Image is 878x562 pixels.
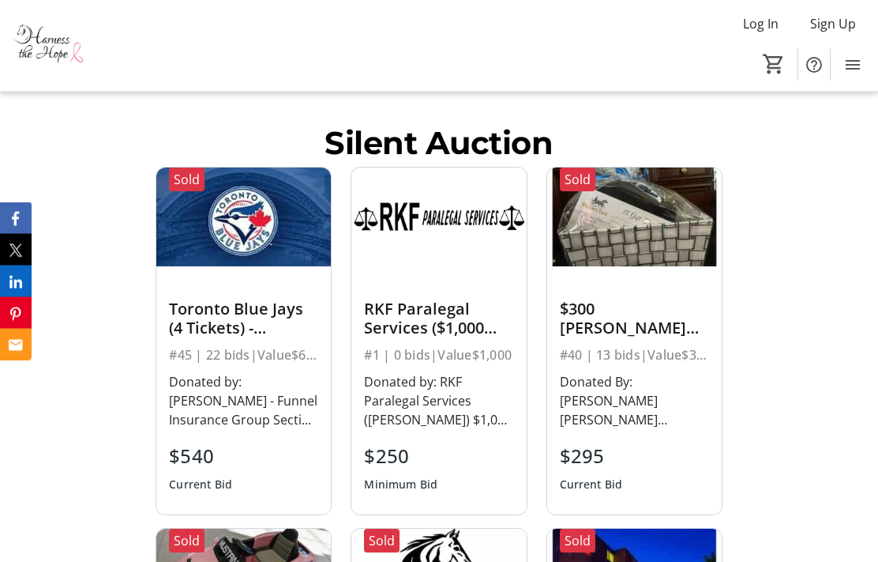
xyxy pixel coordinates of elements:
[560,471,623,500] div: Current Bid
[760,50,788,78] button: Cart
[560,345,709,367] div: #40 | 13 bids | Value $375
[810,14,856,33] span: Sign Up
[169,471,232,500] div: Current Bid
[364,530,400,553] div: Sold
[9,6,88,85] img: Harness the Hope's Logo
[169,168,204,192] div: Sold
[325,120,553,168] div: Silent Auction
[156,168,331,266] img: Toronto Blue Jays (4 Tickets) - Weekend Game 2025
[169,530,204,553] div: Sold
[364,443,437,471] div: $250
[547,168,722,266] img: $300 Wilson's Tack Gift Certificate Package
[560,168,595,192] div: Sold
[560,300,709,338] div: $300 [PERSON_NAME] Tack Gift Certificate Package
[364,345,513,367] div: #1 | 0 bids | Value $1,000
[560,373,709,430] div: Donated By: [PERSON_NAME] [PERSON_NAME] Services $300 Gift Certificate for [PERSON_NAME] Tack, Lo...
[169,345,318,367] div: #45 | 22 bids | Value $650
[837,49,869,81] button: Menu
[730,11,791,36] button: Log In
[364,471,437,500] div: Minimum Bid
[351,168,526,266] img: RKF Paralegal Services ($1,000 Gift Certificate)
[364,373,513,430] div: Donated by: RKF Paralegal Services ([PERSON_NAME]) $1,000 in Paralegel Fees
[743,14,779,33] span: Log In
[798,49,830,81] button: Help
[560,530,595,553] div: Sold
[797,11,869,36] button: Sign Up
[169,300,318,338] div: Toronto Blue Jays (4 Tickets) - Weekend Game 2025
[169,373,318,430] div: Donated by: [PERSON_NAME] - Funnel Insurance Group Section 240, Row #1
[169,443,232,471] div: $540
[560,443,623,471] div: $295
[364,300,513,338] div: RKF Paralegal Services ($1,000 Gift Certificate)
